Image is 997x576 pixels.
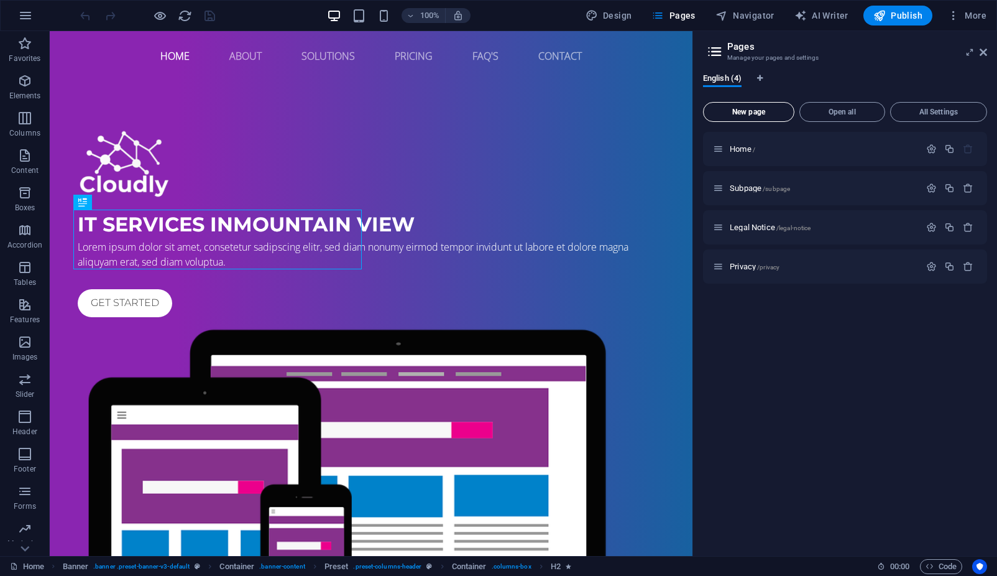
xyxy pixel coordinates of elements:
span: /subpage [763,185,790,192]
button: Publish [863,6,932,26]
p: Forms [14,501,36,511]
span: 00 00 [890,559,909,574]
button: reload [177,8,192,23]
span: . banner .preset-banner-v3-default [93,559,190,574]
span: More [947,9,986,22]
div: Duplicate [944,261,955,272]
span: /legal-notice [776,225,811,231]
p: Accordion [7,240,42,250]
div: The startpage cannot be deleted [963,144,973,154]
button: Code [920,559,962,574]
button: AI Writer [789,6,853,26]
nav: breadcrumb [63,559,572,574]
button: 100% [402,8,446,23]
button: All Settings [890,102,987,122]
span: Design [586,9,632,22]
a: Click to cancel selection. Double-click to open Pages [10,559,44,574]
button: Click here to leave preview mode and continue editing [152,8,167,23]
span: Code [926,559,957,574]
span: /privacy [757,264,779,271]
button: Open all [799,102,885,122]
p: Marketing [7,539,42,549]
button: Navigator [710,6,779,26]
span: Navigator [715,9,774,22]
p: Features [10,315,40,325]
div: Duplicate [944,183,955,193]
span: Click to select. Double-click to edit [324,559,349,574]
span: / [753,146,755,153]
h3: Manage your pages and settings [727,52,962,63]
div: Subpage/subpage [726,184,920,192]
p: Footer [14,464,36,474]
div: Duplicate [944,222,955,233]
i: This element is a customizable preset [426,563,432,570]
span: Click to open page [730,144,755,154]
div: Remove [963,222,973,233]
span: : [899,562,901,571]
p: Tables [14,277,36,287]
i: On resize automatically adjust zoom level to fit chosen device. [453,10,464,21]
i: Reload page [178,9,192,23]
div: Home/ [726,145,920,153]
i: Element contains an animation [566,563,571,570]
span: All Settings [896,108,981,116]
span: Click to open page [730,262,779,271]
div: Remove [963,261,973,272]
span: Legal Notice [730,223,811,232]
button: More [942,6,991,26]
span: Pages [651,9,695,22]
p: Content [11,165,39,175]
p: Columns [9,128,40,138]
button: Usercentrics [972,559,987,574]
h2: Pages [727,41,987,52]
span: New page [709,108,789,116]
span: Click to open page [730,183,790,193]
p: Boxes [15,203,35,213]
p: Favorites [9,53,40,63]
span: AI Writer [794,9,848,22]
button: New page [703,102,794,122]
button: Pages [646,6,700,26]
h6: 100% [420,8,440,23]
span: Click to select. Double-click to edit [551,559,561,574]
button: Design [581,6,637,26]
div: Privacy/privacy [726,262,920,271]
div: Settings [926,144,937,154]
div: Remove [963,183,973,193]
p: Header [12,427,37,437]
div: Settings [926,222,937,233]
p: Images [12,352,38,362]
span: Banner [63,559,89,574]
div: Duplicate [944,144,955,154]
p: Slider [16,389,35,399]
span: Click to select. Double-click to edit [452,559,487,574]
span: Click to select. Double-click to edit [219,559,254,574]
div: Legal Notice/legal-notice [726,223,920,231]
h6: Session time [877,559,910,574]
span: . preset-columns-header [353,559,421,574]
p: Elements [9,91,41,101]
span: English (4) [703,71,742,88]
div: Settings [926,261,937,272]
div: Settings [926,183,937,193]
div: Language Tabs [703,73,987,97]
span: . banner-content [259,559,305,574]
span: Publish [873,9,922,22]
span: Open all [805,108,880,116]
i: This element is a customizable preset [195,563,200,570]
span: . columns-box [492,559,531,574]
